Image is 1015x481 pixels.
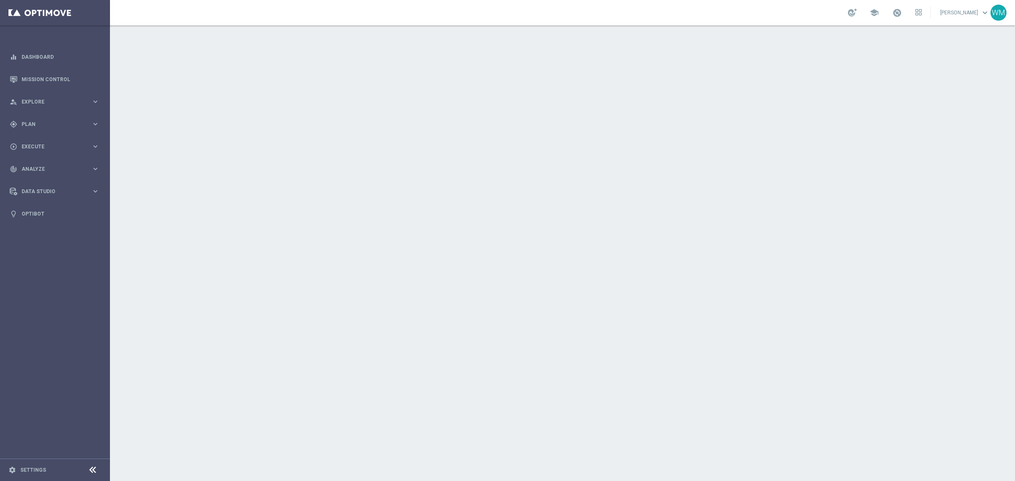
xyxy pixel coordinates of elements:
[9,98,100,105] button: person_search Explore keyboard_arrow_right
[10,143,17,150] i: play_circle_outline
[10,120,91,128] div: Plan
[9,166,100,172] button: track_changes Analyze keyboard_arrow_right
[10,120,17,128] i: gps_fixed
[22,99,91,104] span: Explore
[10,143,91,150] div: Execute
[9,188,100,195] button: Data Studio keyboard_arrow_right
[10,98,91,106] div: Explore
[20,467,46,473] a: Settings
[10,46,99,68] div: Dashboard
[9,76,100,83] button: Mission Control
[91,187,99,195] i: keyboard_arrow_right
[10,210,17,218] i: lightbulb
[22,189,91,194] span: Data Studio
[91,120,99,128] i: keyboard_arrow_right
[91,165,99,173] i: keyboard_arrow_right
[91,142,99,150] i: keyboard_arrow_right
[10,202,99,225] div: Optibot
[10,53,17,61] i: equalizer
[10,165,91,173] div: Analyze
[22,167,91,172] span: Analyze
[10,68,99,90] div: Mission Control
[22,122,91,127] span: Plan
[22,46,99,68] a: Dashboard
[22,202,99,225] a: Optibot
[10,165,17,173] i: track_changes
[8,466,16,474] i: settings
[9,54,100,60] button: equalizer Dashboard
[22,68,99,90] a: Mission Control
[990,5,1007,21] div: WM
[9,210,100,217] button: lightbulb Optibot
[939,6,990,19] a: [PERSON_NAME]keyboard_arrow_down
[870,8,879,17] span: school
[980,8,990,17] span: keyboard_arrow_down
[10,188,91,195] div: Data Studio
[9,121,100,128] button: gps_fixed Plan keyboard_arrow_right
[91,98,99,106] i: keyboard_arrow_right
[10,98,17,106] i: person_search
[22,144,91,149] span: Execute
[9,143,100,150] button: play_circle_outline Execute keyboard_arrow_right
